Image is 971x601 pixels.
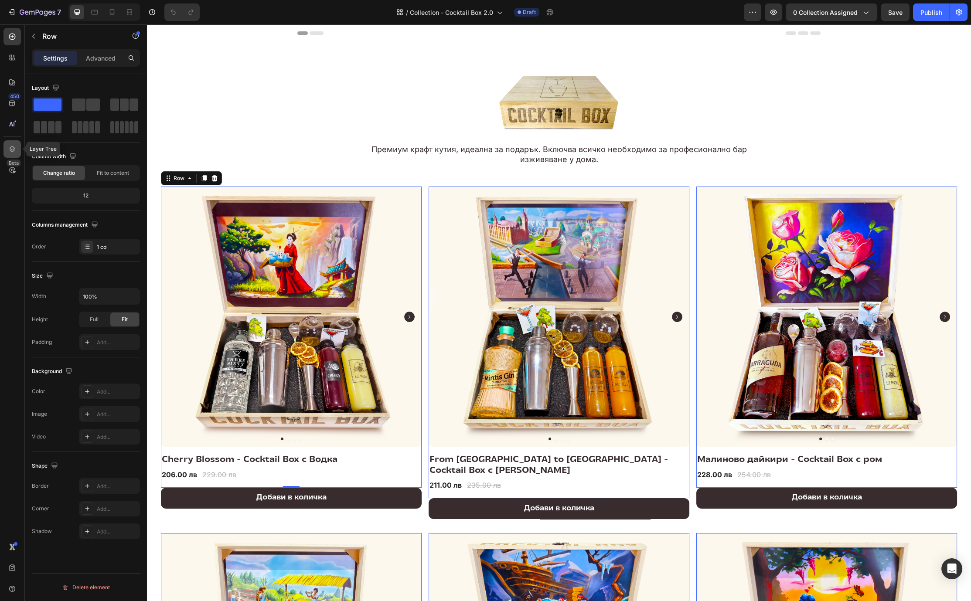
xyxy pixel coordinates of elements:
h2: Премиум крафт кутия, идеална за подарък. Включва всичко необходимо за професионално бар изживяван... [203,119,621,141]
div: Undo/Redo [164,3,200,21]
span: Fit [122,316,128,323]
div: Image [32,410,47,418]
p: 7 [57,7,61,17]
span: 0 collection assigned [793,8,858,17]
div: Background [32,366,74,377]
input: Auto [79,289,140,304]
div: Добави в количка [377,480,447,489]
button: Carousel Next Arrow [793,287,803,298]
div: Add... [97,482,138,490]
div: Add... [97,411,138,418]
p: Advanced [86,54,116,63]
div: Layout [32,82,61,94]
div: 228.00 лв [549,444,586,456]
a: From [GEOGRAPHIC_DATA] to [GEOGRAPHIC_DATA] - Cocktail Box с [PERSON_NAME] [282,430,542,453]
button: 0 collection assigned [786,3,877,21]
div: 450 [8,93,21,100]
div: 12 [34,190,138,202]
button: Dot [678,413,681,416]
div: Shadow [32,527,52,535]
div: Size [32,270,55,282]
button: Publish [913,3,950,21]
div: Publish [920,8,942,17]
div: Corner [32,505,49,513]
img: gempages_541787858776621956-f76cca54-f886-4518-a62f-8569a494342f.webp [347,32,477,119]
div: 1 col [97,243,138,251]
a: Малиново дайкири - Cocktail Box с ром [549,162,810,423]
a: Cherry Blossom - Cocktail Box с Водка [14,430,275,442]
span: Change ratio [43,169,75,177]
div: Column width [32,151,78,163]
a: From London to Sofia - Cocktail Box с Джин [282,162,542,423]
button: Добави в количка [282,474,542,495]
a: Малиново дайкири - Cocktail Box с ром [549,430,810,442]
p: Settings [43,54,68,63]
button: Dot [152,413,155,416]
button: Dot [672,413,675,416]
iframe: To enrich screen reader interactions, please activate Accessibility in Grammarly extension settings [147,24,971,601]
div: Padding [32,338,52,346]
div: Order [32,243,46,251]
button: Dot [134,413,136,416]
button: Dot [414,413,416,416]
button: 7 [3,3,65,21]
div: Width [32,292,46,300]
div: 235.00 лв [319,455,355,467]
div: Add... [97,339,138,346]
button: Carousel Next Arrow [525,287,535,298]
button: Dot [420,413,422,416]
button: Dot [140,413,143,416]
span: / [406,8,408,17]
span: Save [888,9,903,16]
button: Dot [685,413,687,416]
div: Color [32,387,45,395]
button: Добави в количка [549,463,810,484]
button: Dot [402,413,404,416]
div: Height [32,316,48,323]
div: 229.00 лв [55,444,90,456]
button: Dot [146,413,149,416]
a: Cherry Blossom - Cocktail Box с Водка [14,162,275,423]
button: Carousel Next Arrow [257,287,268,298]
span: Full [90,316,99,323]
div: Добави в количка [645,469,715,478]
span: Fit to content [97,169,129,177]
button: Delete element [32,581,140,594]
p: Row [42,31,116,41]
div: Row [25,150,39,158]
div: Open Intercom Messenger [941,558,962,579]
button: Добави в количка [14,463,275,484]
span: Draft [523,8,536,16]
div: 211.00 лв [282,455,316,467]
button: Save [881,3,910,21]
div: Add... [97,528,138,536]
div: Video [32,433,46,441]
div: Add... [97,505,138,513]
div: 206.00 лв [14,444,51,456]
div: Beta [7,160,21,166]
div: Добави в количка [109,469,180,478]
span: Collection - Cocktail Box 2.0 [410,8,493,17]
div: Shape [32,460,60,472]
button: Dot [408,413,410,416]
div: Add... [97,388,138,396]
div: 254.00 лв [589,444,625,456]
div: Delete element [62,582,110,593]
div: Columns management [32,219,100,231]
div: Border [32,482,49,490]
div: Add... [97,433,138,441]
